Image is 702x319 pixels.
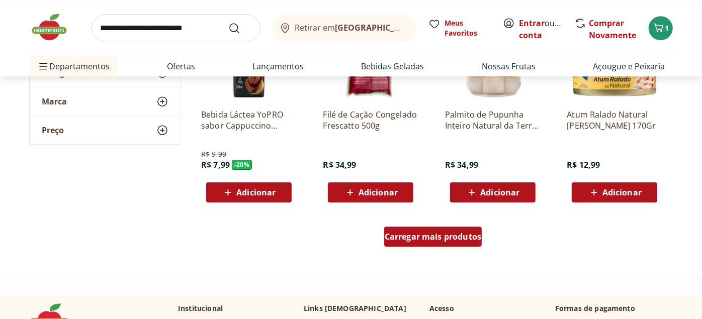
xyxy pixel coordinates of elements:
a: Carregar mais produtos [384,227,482,251]
span: Preço [42,126,64,136]
span: Adicionar [236,188,276,196]
span: R$ 12,99 [567,159,600,170]
a: Açougue e Peixaria [593,60,665,72]
img: website_grey.svg [16,26,24,34]
img: tab_domain_overview_orange.svg [42,58,50,66]
div: Palavras-chave [117,59,161,66]
button: Adicionar [450,182,536,202]
a: Entrar [519,18,545,29]
img: tab_keywords_by_traffic_grey.svg [106,58,114,66]
span: R$ 9,99 [201,149,226,159]
button: Adicionar [572,182,657,202]
button: Marca [30,88,181,116]
p: Formas de pagamento [555,303,673,313]
span: R$ 7,99 [201,159,230,170]
a: Palmito de Pupunha Inteiro Natural da Terra 270g [445,109,541,131]
span: Adicionar [359,188,398,196]
b: [GEOGRAPHIC_DATA]/[GEOGRAPHIC_DATA] [335,22,505,33]
span: R$ 34,99 [445,159,478,170]
button: Submit Search [228,22,252,34]
button: Carrinho [649,16,673,40]
span: Adicionar [480,188,519,196]
p: Acesso [429,303,454,313]
span: - 20 % [232,160,252,170]
img: Hortifruti [29,12,79,42]
div: [PERSON_NAME]: [DOMAIN_NAME] [26,26,144,34]
button: Menu [37,54,49,78]
span: ou [519,17,564,41]
a: Bebida Láctea YoPRO sabor Cappuccino Energy Boost Danone 250ml [201,109,297,131]
div: Domínio [53,59,77,66]
button: Adicionar [206,182,292,202]
a: Comprar Novamente [589,18,636,41]
a: Filé de Cação Congelado Frescatto 500g [323,109,418,131]
button: Retirar em[GEOGRAPHIC_DATA]/[GEOGRAPHIC_DATA] [273,14,416,42]
a: Atum Ralado Natural [PERSON_NAME] 170Gr [567,109,662,131]
span: Marca [42,97,67,107]
span: Retirar em [295,23,406,32]
a: Lançamentos [252,60,304,72]
a: Nossas Frutas [482,60,536,72]
button: Adicionar [328,182,413,202]
span: Meus Favoritos [445,18,491,38]
a: Meus Favoritos [428,18,491,38]
span: Adicionar [602,188,642,196]
input: search [92,14,260,42]
p: Institucional [178,303,223,313]
span: 1 [665,23,669,33]
span: Carregar mais produtos [385,233,482,241]
span: Departamentos [37,54,110,78]
a: Criar conta [519,18,574,41]
p: Links [DEMOGRAPHIC_DATA] [304,303,406,313]
a: Ofertas [167,60,195,72]
div: v 4.0.25 [28,16,49,24]
a: Bebidas Geladas [362,60,424,72]
span: R$ 34,99 [323,159,356,170]
img: logo_orange.svg [16,16,24,24]
button: Preço [30,117,181,145]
